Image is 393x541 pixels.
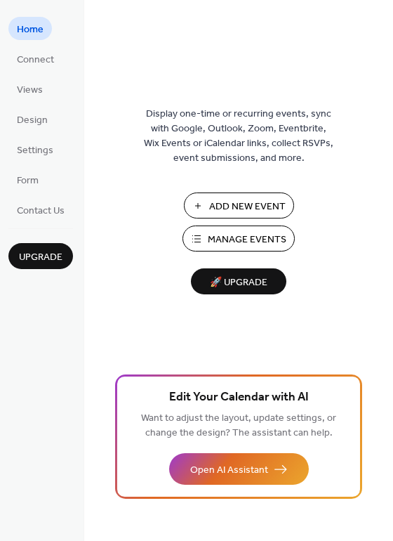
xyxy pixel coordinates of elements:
[190,463,268,478] span: Open AI Assistant
[191,268,286,294] button: 🚀 Upgrade
[199,273,278,292] span: 🚀 Upgrade
[184,193,294,219] button: Add New Event
[17,83,43,98] span: Views
[8,168,47,191] a: Form
[182,226,295,252] button: Manage Events
[8,107,56,131] a: Design
[169,453,309,485] button: Open AI Assistant
[209,200,286,214] span: Add New Event
[144,107,333,166] span: Display one-time or recurring events, sync with Google, Outlook, Zoom, Eventbrite, Wix Events or ...
[8,17,52,40] a: Home
[8,47,62,70] a: Connect
[17,53,54,67] span: Connect
[17,174,39,188] span: Form
[17,204,65,219] span: Contact Us
[17,113,48,128] span: Design
[8,77,51,100] a: Views
[169,388,309,408] span: Edit Your Calendar with AI
[17,22,44,37] span: Home
[141,409,336,443] span: Want to adjust the layout, update settings, or change the design? The assistant can help.
[19,250,62,265] span: Upgrade
[17,143,53,158] span: Settings
[208,233,286,247] span: Manage Events
[8,138,62,161] a: Settings
[8,243,73,269] button: Upgrade
[8,198,73,221] a: Contact Us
